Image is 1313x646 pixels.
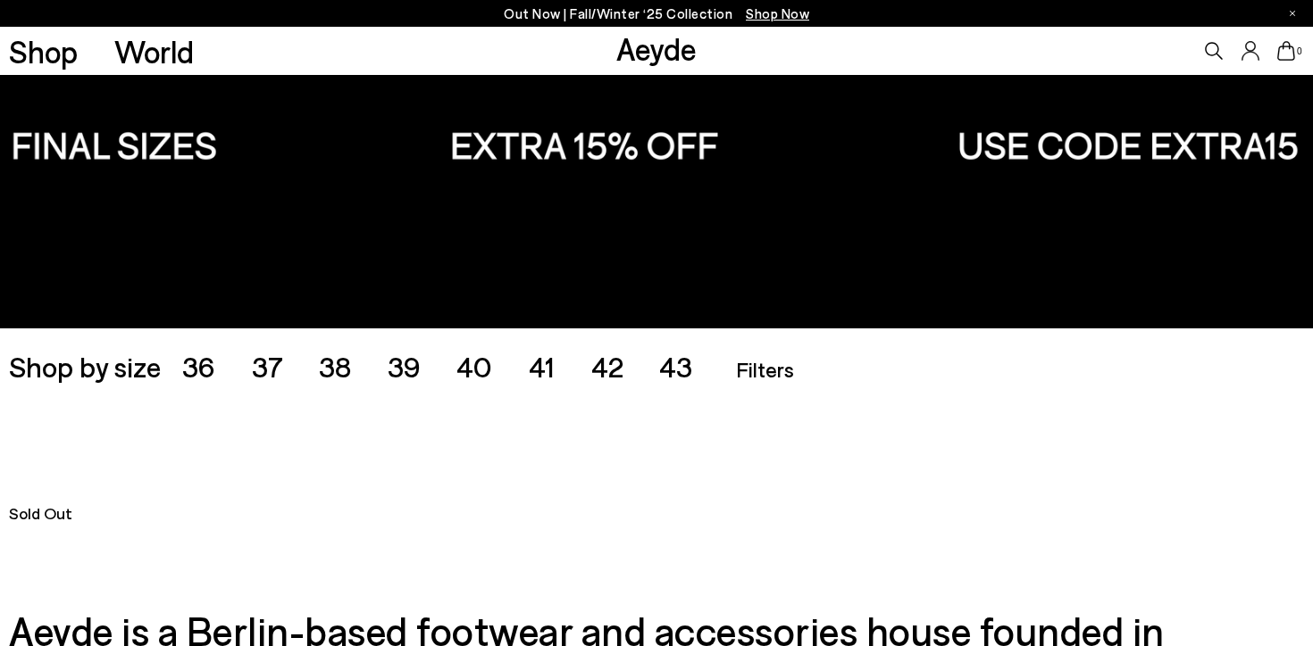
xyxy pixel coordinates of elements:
span: 40 [456,349,492,383]
span: 36 [182,349,215,383]
span: 41 [529,349,555,383]
span: 37 [252,349,283,383]
span: 0 [1295,46,1304,56]
a: Shop [9,36,78,67]
span: 43 [659,349,692,383]
span: Shop by size [9,352,161,380]
a: Aeyde [616,29,697,67]
span: Navigate to /collections/new-in [746,5,809,21]
span: 42 [591,349,623,383]
span: Filters [736,356,794,382]
span: 38 [319,349,351,383]
a: World [114,36,194,67]
p: Out Now | Fall/Winter ‘25 Collection [504,3,809,25]
span: Sold Out [9,503,72,523]
span: 39 [388,349,421,383]
a: 0 [1277,41,1295,61]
